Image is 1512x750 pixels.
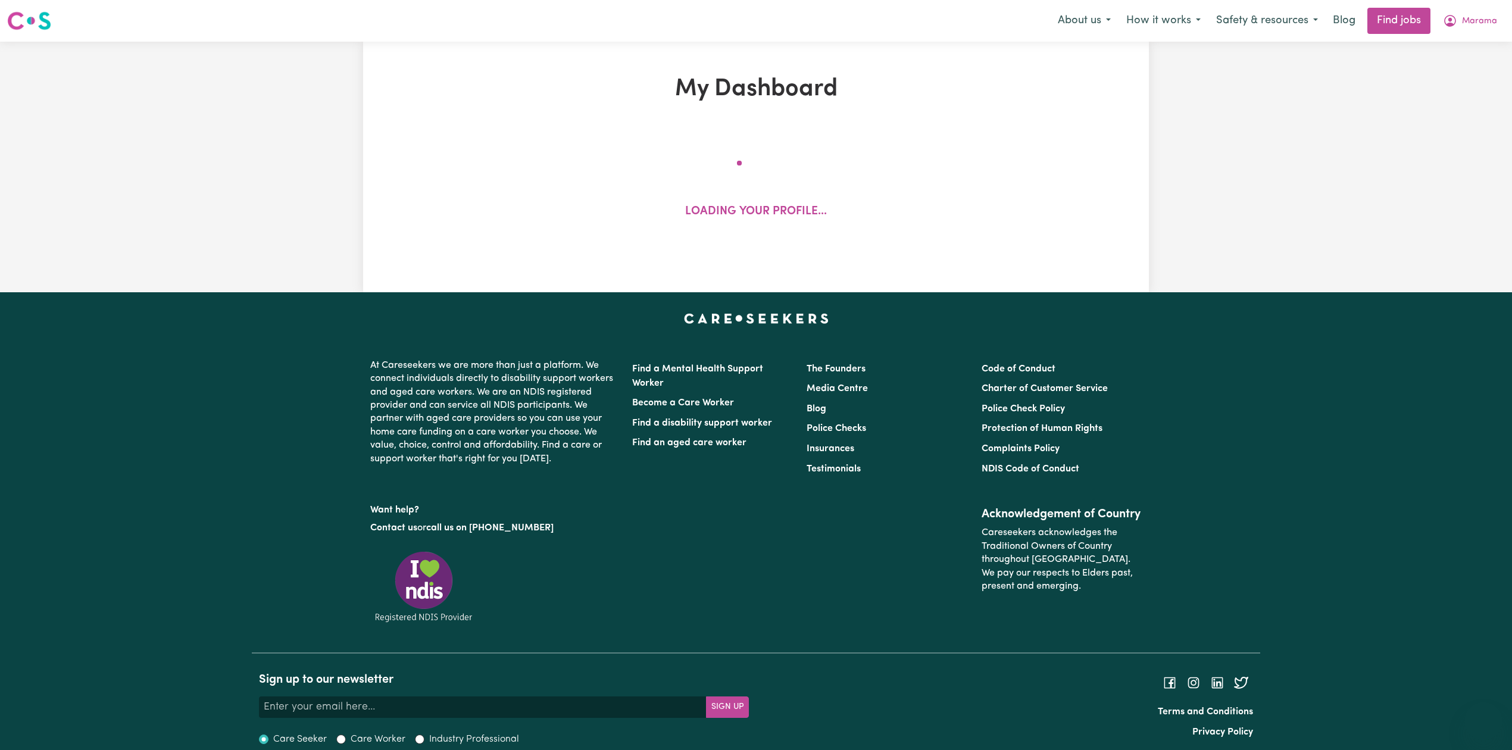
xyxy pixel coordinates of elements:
a: Code of Conduct [982,364,1055,374]
h1: My Dashboard [501,75,1011,104]
a: Complaints Policy [982,444,1060,454]
a: Police Checks [807,424,866,433]
a: Privacy Policy [1192,727,1253,737]
label: Care Seeker [273,732,327,746]
a: Charter of Customer Service [982,384,1108,393]
a: Find a Mental Health Support Worker [632,364,763,388]
button: How it works [1119,8,1208,33]
a: Careseekers logo [7,7,51,35]
a: Media Centre [807,384,868,393]
h2: Sign up to our newsletter [259,673,749,687]
input: Enter your email here... [259,696,707,718]
a: Follow Careseekers on Facebook [1163,678,1177,687]
button: Safety & resources [1208,8,1326,33]
a: Find jobs [1367,8,1430,34]
a: The Founders [807,364,866,374]
button: Subscribe [706,696,749,718]
a: NDIS Code of Conduct [982,464,1079,474]
iframe: Button to launch messaging window [1464,702,1502,740]
a: Follow Careseekers on Instagram [1186,678,1201,687]
button: My Account [1435,8,1505,33]
a: Follow Careseekers on LinkedIn [1210,678,1224,687]
button: About us [1050,8,1119,33]
a: Careseekers home page [684,314,829,323]
a: Find an aged care worker [632,438,746,448]
p: or [370,517,618,539]
a: Blog [1326,8,1363,34]
img: Careseekers logo [7,10,51,32]
h2: Acknowledgement of Country [982,507,1142,521]
a: Testimonials [807,464,861,474]
a: Police Check Policy [982,404,1065,414]
p: Want help? [370,499,618,517]
a: Become a Care Worker [632,398,734,408]
p: At Careseekers we are more than just a platform. We connect individuals directly to disability su... [370,354,618,470]
a: Terms and Conditions [1158,707,1253,717]
img: Registered NDIS provider [370,549,477,624]
a: Contact us [370,523,417,533]
a: Protection of Human Rights [982,424,1102,433]
p: Careseekers acknowledges the Traditional Owners of Country throughout [GEOGRAPHIC_DATA]. We pay o... [982,521,1142,598]
span: Marama [1462,15,1497,28]
a: call us on [PHONE_NUMBER] [426,523,554,533]
label: Industry Professional [429,732,519,746]
a: Find a disability support worker [632,418,772,428]
a: Insurances [807,444,854,454]
a: Blog [807,404,826,414]
a: Follow Careseekers on Twitter [1234,678,1248,687]
label: Care Worker [351,732,405,746]
p: Loading your profile... [685,204,827,221]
